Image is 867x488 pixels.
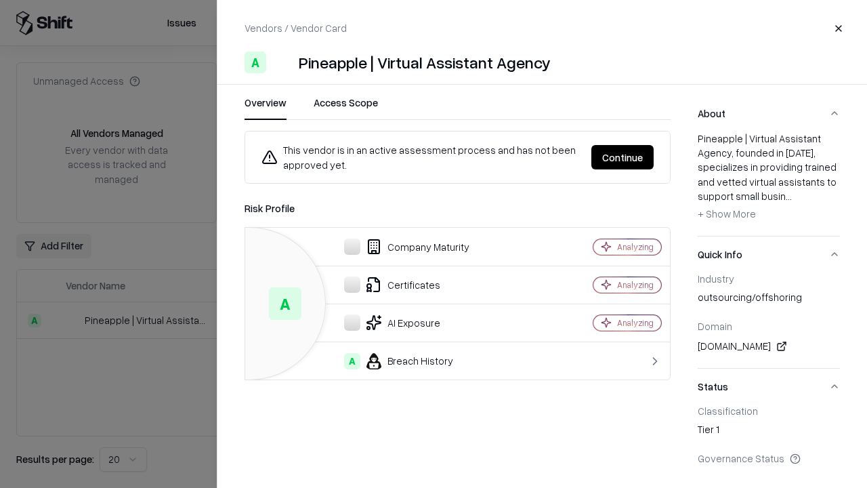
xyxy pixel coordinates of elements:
button: Continue [591,145,654,169]
div: Industry [698,272,840,285]
img: Pineapple | Virtual Assistant Agency [272,52,293,73]
button: Access Scope [314,96,378,120]
div: outsourcing/offshoring [698,290,840,309]
div: Analyzing [617,241,654,253]
span: ... [786,190,792,202]
button: Overview [245,96,287,120]
button: About [698,96,840,131]
div: Governance Status [698,452,840,464]
div: Risk Profile [245,200,671,216]
div: Company Maturity [256,239,546,255]
div: Quick Info [698,272,840,368]
div: A [269,287,301,320]
div: Pineapple | Virtual Assistant Agency, founded in [DATE], specializes in providing trained and vet... [698,131,840,225]
div: Breach History [256,353,546,369]
div: This vendor is in an active assessment process and has not been approved yet. [261,142,580,172]
button: + Show More [698,203,756,225]
div: [DOMAIN_NAME] [698,338,840,354]
div: Classification [698,405,840,417]
div: About [698,131,840,236]
div: Analyzing [617,317,654,329]
div: Domain [698,320,840,332]
span: + Show More [698,207,756,220]
div: A [344,353,360,369]
button: Quick Info [698,237,840,272]
p: Vendors / Vendor Card [245,21,347,35]
button: Status [698,369,840,405]
div: Analyzing [617,279,654,291]
div: Tier 1 [698,422,840,441]
div: Certificates [256,277,546,293]
div: A [245,52,266,73]
div: Pineapple | Virtual Assistant Agency [299,52,551,73]
div: AI Exposure [256,314,546,331]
